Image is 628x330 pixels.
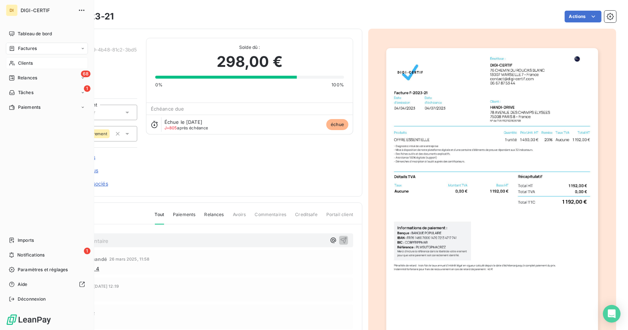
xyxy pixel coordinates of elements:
span: 298,00 € [217,51,283,73]
span: Relances [18,75,37,81]
span: Factures [18,45,37,52]
div: DI [6,4,18,16]
span: après échéance [164,126,208,130]
span: Déconnexion [18,296,46,302]
span: Notifications [17,252,45,258]
span: 049064e0-4579-4b48-81c2-3bd593f21e1a [58,47,137,53]
a: Aide [6,279,88,290]
span: Échue le [DATE] [164,119,202,125]
span: Tout [155,211,164,225]
span: Aide [18,281,28,288]
span: Creditsafe [295,211,317,224]
span: Paramètres et réglages [18,266,68,273]
span: DIGI-CERTIF [21,7,74,13]
span: 0% [155,82,163,88]
span: Échéance due [151,106,184,112]
span: 100% [331,82,344,88]
img: Logo LeanPay [6,314,52,326]
span: Portail client [326,211,353,224]
div: Open Intercom Messenger [603,305,621,323]
span: [DATE] 12:19 [93,284,119,288]
span: J+805 [164,125,177,130]
span: Paiements [18,104,40,111]
span: Solde dû : [155,44,344,51]
span: Commentaires [255,211,287,224]
span: Relances [204,211,224,224]
span: Tableau de bord [18,31,52,37]
span: 68 [81,71,91,77]
button: Actions [565,11,602,22]
span: Avoirs [233,211,246,224]
span: Imports [18,237,34,244]
span: Clients [18,60,33,67]
span: 1 [84,248,91,254]
span: échue [326,119,348,130]
span: 26 mars 2025, 11:58 [109,257,150,261]
span: Paiements [173,211,195,224]
span: 1 [84,85,91,92]
span: Tâches [18,89,33,96]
